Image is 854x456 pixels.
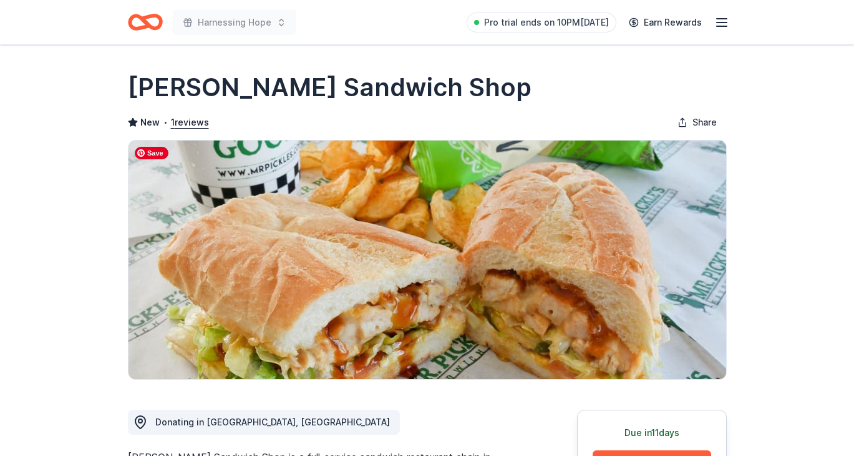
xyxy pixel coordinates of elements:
[621,11,709,34] a: Earn Rewards
[128,70,531,105] h1: [PERSON_NAME] Sandwich Shop
[155,417,390,427] span: Donating in [GEOGRAPHIC_DATA], [GEOGRAPHIC_DATA]
[135,147,168,159] span: Save
[163,117,167,127] span: •
[198,15,271,30] span: Harnessing Hope
[667,110,727,135] button: Share
[484,15,609,30] span: Pro trial ends on 10PM[DATE]
[692,115,717,130] span: Share
[173,10,296,35] button: Harnessing Hope
[140,115,160,130] span: New
[128,7,163,37] a: Home
[593,425,711,440] div: Due in 11 days
[129,141,726,379] img: Image for Mr. Pickle's Sandwich Shop
[171,115,209,130] button: 1reviews
[467,12,616,32] a: Pro trial ends on 10PM[DATE]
